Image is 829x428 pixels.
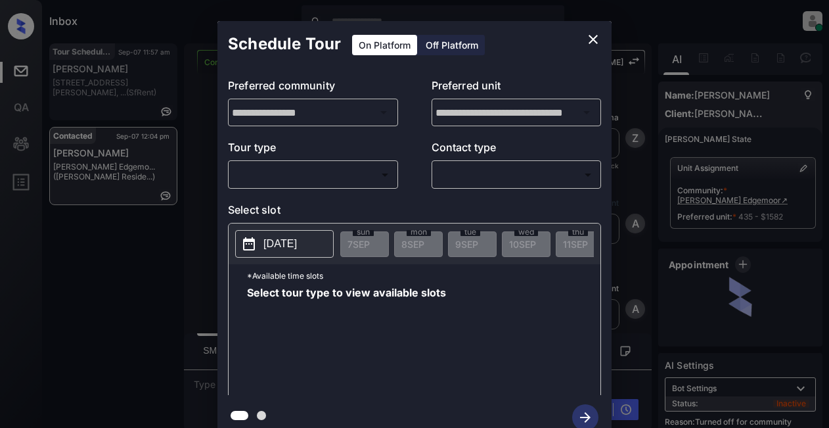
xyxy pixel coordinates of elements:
[228,139,398,160] p: Tour type
[235,230,334,258] button: [DATE]
[580,26,606,53] button: close
[263,236,297,252] p: [DATE]
[247,287,446,392] span: Select tour type to view available slots
[419,35,485,55] div: Off Platform
[217,21,351,67] h2: Schedule Tour
[432,139,602,160] p: Contact type
[352,35,417,55] div: On Platform
[432,78,602,99] p: Preferred unit
[247,264,600,287] p: *Available time slots
[228,202,601,223] p: Select slot
[228,78,398,99] p: Preferred community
